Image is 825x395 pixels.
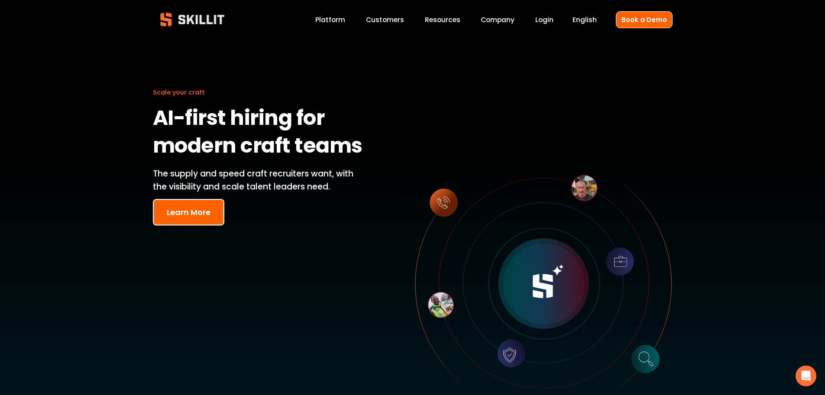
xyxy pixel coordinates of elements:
[153,167,367,194] p: The supply and speed craft recruiters want, with the visibility and scale talent leaders need.
[153,7,232,33] img: Skillit
[616,11,673,28] a: Book a Demo
[153,88,205,97] span: Scale your craft
[153,102,362,165] strong: AI-first hiring for modern craft teams
[425,14,460,26] a: folder dropdown
[153,199,224,225] button: Learn More
[573,15,597,25] span: English
[535,14,553,26] a: Login
[481,14,514,26] a: Company
[366,14,404,26] a: Customers
[315,14,345,26] a: Platform
[425,15,460,25] span: Resources
[796,366,816,386] div: Open Intercom Messenger
[573,14,597,26] div: language picker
